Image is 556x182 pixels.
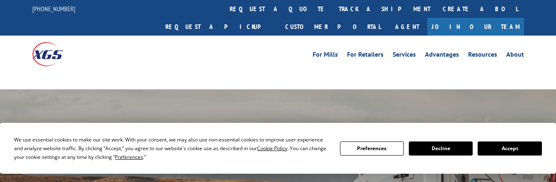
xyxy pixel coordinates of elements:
a: About [506,51,524,60]
a: Customer Portal [279,18,387,36]
a: For Mills [313,51,338,60]
div: We use essential cookies to make our site work. With your consent, we may also use non-essential ... [14,135,330,161]
span: Preferences [115,153,143,160]
a: Resources [468,51,497,60]
span: Cookie Policy [257,145,287,152]
a: Join Our Team [427,18,524,36]
a: Request a pickup [159,18,279,36]
b: Visibility, transparency, and control for your entire supply chain. [54,121,350,171]
a: For Retailers [347,51,384,60]
a: Services [393,51,416,60]
button: Preferences [340,141,404,156]
button: Accept [478,141,541,156]
button: Decline [409,141,473,156]
a: Agent [387,18,427,36]
a: Advantages [425,51,459,60]
a: [PHONE_NUMBER] [32,5,75,13]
